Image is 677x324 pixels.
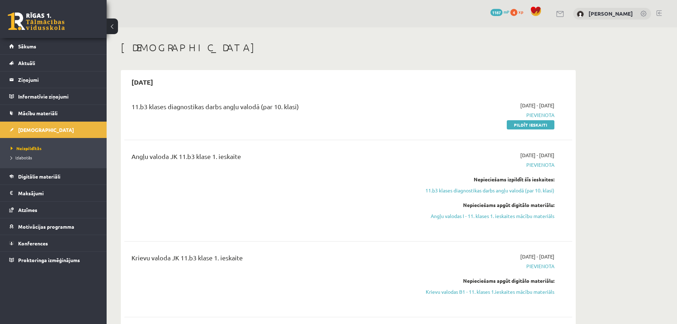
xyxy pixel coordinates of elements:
[131,102,410,115] div: 11.b3 klases diagnostikas darbs angļu valodā (par 10. klasi)
[18,240,48,246] span: Konferences
[18,207,37,213] span: Atzīmes
[9,168,98,185] a: Digitālie materiāli
[520,253,554,260] span: [DATE] - [DATE]
[131,152,410,165] div: Angļu valoda JK 11.b3 klase 1. ieskaite
[18,223,74,230] span: Motivācijas programma
[9,71,98,88] a: Ziņojumi
[18,173,60,180] span: Digitālie materiāli
[577,11,584,18] img: Zane Romānova
[507,120,554,129] a: Pildīt ieskaiti
[18,185,98,201] legend: Maksājumi
[124,74,160,90] h2: [DATE]
[519,9,523,15] span: xp
[9,55,98,71] a: Aktuāli
[11,145,42,151] span: Neizpildītās
[420,288,554,296] a: Krievu valodas B1 - 11. klases 1.ieskaites mācību materiāls
[420,161,554,169] span: Pievienota
[11,154,100,161] a: Izlabotās
[510,9,517,16] span: 4
[18,43,36,49] span: Sākums
[420,111,554,119] span: Pievienota
[18,71,98,88] legend: Ziņojumi
[9,88,98,105] a: Informatīvie ziņojumi
[9,185,98,201] a: Maksājumi
[589,10,633,17] a: [PERSON_NAME]
[9,122,98,138] a: [DEMOGRAPHIC_DATA]
[9,202,98,218] a: Atzīmes
[18,88,98,105] legend: Informatīvie ziņojumi
[18,110,58,116] span: Mācību materiāli
[420,187,554,194] a: 11.b3 klases diagnostikas darbs angļu valodā (par 10. klasi)
[510,9,527,15] a: 4 xp
[420,201,554,209] div: Nepieciešams apgūt digitālo materiālu:
[11,155,32,160] span: Izlabotās
[490,9,503,16] span: 1187
[420,262,554,270] span: Pievienota
[490,9,509,15] a: 1187 mP
[9,252,98,268] a: Proktoringa izmēģinājums
[131,253,410,266] div: Krievu valoda JK 11.b3 klase 1. ieskaite
[121,42,576,54] h1: [DEMOGRAPHIC_DATA]
[420,277,554,285] div: Nepieciešams apgūt digitālo materiālu:
[504,9,509,15] span: mP
[18,60,35,66] span: Aktuāli
[11,145,100,152] a: Neizpildītās
[8,12,65,30] a: Rīgas 1. Tālmācības vidusskola
[420,176,554,183] div: Nepieciešams izpildīt šīs ieskaites:
[520,152,554,159] span: [DATE] - [DATE]
[420,212,554,220] a: Angļu valodas I - 11. klases 1. ieskaites mācību materiāls
[9,218,98,235] a: Motivācijas programma
[9,105,98,121] a: Mācību materiāli
[18,257,80,263] span: Proktoringa izmēģinājums
[9,235,98,251] a: Konferences
[9,38,98,54] a: Sākums
[520,102,554,109] span: [DATE] - [DATE]
[18,127,74,133] span: [DEMOGRAPHIC_DATA]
